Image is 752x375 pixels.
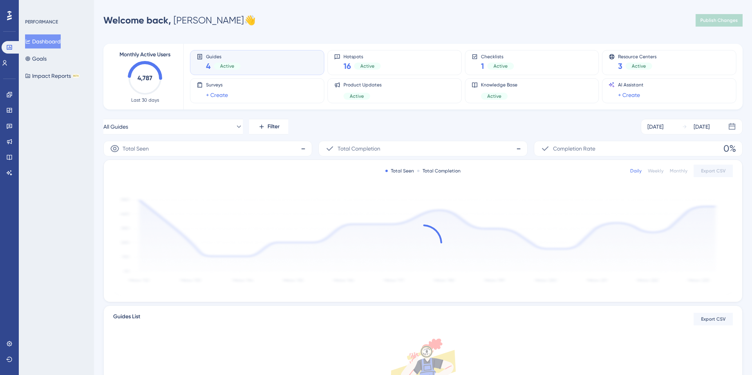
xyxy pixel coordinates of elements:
span: Completion Rate [553,144,595,153]
span: Guides [206,54,240,59]
span: Export CSV [701,316,726,322]
span: 0% [723,142,736,155]
span: Active [220,63,234,69]
span: Knowledge Base [481,82,517,88]
span: 3 [618,61,622,72]
span: Export CSV [701,168,726,174]
div: BETA [72,74,80,78]
div: Total Completion [417,168,461,174]
button: Dashboard [25,34,61,48]
span: - [516,142,521,155]
span: Resource Centers [618,54,656,59]
span: Active [632,63,646,69]
button: Export CSV [694,165,733,177]
button: Export CSV [694,313,733,325]
button: All Guides [103,119,243,135]
div: Weekly [648,168,663,174]
div: [DATE] [694,122,710,131]
div: [PERSON_NAME] 👋 [103,14,256,27]
span: Total Seen [123,144,149,153]
span: Product Updates [343,82,381,88]
button: Publish Changes [696,14,743,27]
a: + Create [618,90,640,100]
span: Total Completion [338,144,380,153]
div: [DATE] [647,122,663,131]
button: Filter [249,119,288,135]
span: Checklists [481,54,514,59]
span: Active [493,63,508,69]
a: + Create [206,90,228,100]
span: All Guides [103,122,128,131]
span: 1 [481,61,484,72]
span: Filter [268,122,280,131]
span: Guides List [113,312,140,326]
div: Daily [630,168,642,174]
button: Impact ReportsBETA [25,69,80,83]
span: Publish Changes [700,17,738,23]
div: Total Seen [385,168,414,174]
span: Monthly Active Users [119,50,170,59]
span: Active [350,93,364,99]
span: Welcome back, [103,14,171,26]
div: Monthly [670,168,687,174]
span: Last 30 days [131,97,159,103]
span: 16 [343,61,351,72]
button: Goals [25,52,47,66]
text: 4,787 [137,74,152,82]
span: Surveys [206,82,228,88]
span: Hotspots [343,54,381,59]
span: - [301,142,305,155]
span: AI Assistant [618,82,644,88]
span: Active [487,93,501,99]
span: 4 [206,61,211,72]
div: PERFORMANCE [25,19,58,25]
span: Active [360,63,374,69]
